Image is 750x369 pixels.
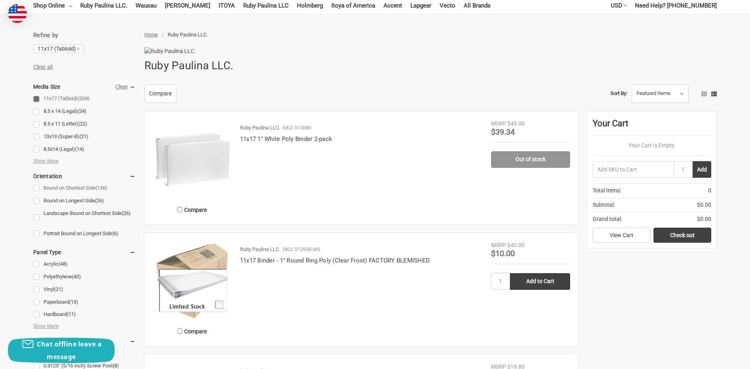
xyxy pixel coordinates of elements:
[153,203,232,216] label: Compare
[59,261,68,267] span: (48)
[33,208,136,226] a: Landscape Bound on Shortest Side
[593,186,621,195] span: Total Items:
[593,117,711,136] div: Your Cart
[491,241,506,249] div: MSRP
[33,309,136,320] a: Hardboard
[33,82,136,91] h5: Media Size
[144,84,176,103] a: Compare
[144,47,219,55] img: Ruby Paulina LLC.
[33,44,84,53] a: 11x17 (Tabloid)
[33,297,136,308] a: Paperboard
[95,198,104,204] span: (26)
[510,273,570,290] input: Add to Cart
[96,185,108,191] span: (136)
[593,141,711,150] p: Your Cart Is Empty.
[507,120,525,127] span: $40.00
[8,338,115,363] button: Chat offline leave a message
[491,151,570,168] a: Out of stock
[113,363,119,369] span: (8)
[33,196,136,206] a: Bound on Longest Side
[33,31,136,40] h5: Refine by
[8,4,27,23] img: duty and tax information for United States
[153,241,232,320] img: 11x17 Binder - 1" Round Ring Poly (Clear Frost) FACTORY BLEMISHED
[153,120,232,199] img: 11x17 1" White Poly Binder 2-pack
[33,183,136,194] a: Bound on Shortest Side
[33,106,136,117] a: 8.5 x 14 (Legal)
[112,230,119,236] span: (6)
[153,325,232,338] label: Compare
[491,120,506,128] div: MSRP
[115,84,128,90] a: Clear
[144,55,233,76] h1: Ruby Paulina LLC.
[33,171,136,181] h5: Orientation
[33,131,136,142] a: 13x19 (Super-B)
[33,93,136,104] a: 11x17 (Tabloid)
[491,249,515,258] span: $10.00
[593,201,615,209] span: Subtotal:
[67,311,76,317] span: (11)
[168,32,208,38] span: Ruby Paulina LLC.
[72,274,81,280] span: (40)
[33,272,136,282] a: Polyethylene
[69,299,78,305] span: (13)
[593,161,674,178] input: Add SKU to Cart
[33,119,136,129] a: 8.5 x 11 (Letter)
[697,201,711,209] span: $0.00
[79,133,89,139] span: (21)
[54,286,63,292] span: (21)
[283,245,320,253] p: SKU: 512608-MS
[33,157,59,165] span: Show More
[75,146,84,152] span: (14)
[507,242,525,248] span: $40.00
[78,95,90,101] span: (204)
[693,161,711,178] button: Add
[610,87,627,99] label: Sort By:
[593,215,622,223] span: Grand total:
[240,257,430,264] a: 11x17 Binder - 1" Round Ring Poly (Clear Frost) FACTORY BLEMISHED
[33,247,136,257] h5: Panel Type
[697,215,711,223] span: $0.00
[708,186,711,195] span: 0
[593,228,650,243] a: View Cart
[144,32,158,38] a: Home
[33,259,136,270] a: Acrylic
[283,124,311,132] p: SKU: 515680
[122,210,131,216] span: (26)
[33,284,136,295] a: Vinyl
[78,121,87,127] span: (22)
[37,340,102,361] span: Chat offline leave a message
[240,124,280,132] p: Ruby Paulina LLC.
[240,245,280,253] p: Ruby Paulina LLC.
[33,228,136,239] a: Portrait Bound on Longest Side
[240,135,332,143] a: 11x17 1" White Poly Binder 2-pack
[491,127,515,137] span: $39.34
[33,144,136,155] a: 8.5x14 (Legal)
[33,322,59,330] span: Show More
[654,228,711,243] a: Check out
[33,64,53,70] a: Clear all
[177,207,182,212] input: Compare
[177,329,182,334] input: Compare
[77,108,87,114] span: (24)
